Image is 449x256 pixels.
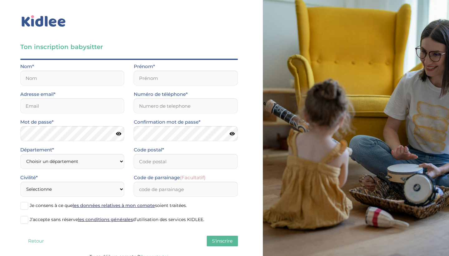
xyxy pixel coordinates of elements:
span: Je consens à ce que soient traitées. [30,203,187,208]
input: Email [20,98,124,113]
input: code de parrainage [134,182,238,197]
input: Nom [20,71,124,86]
span: J’accepte sans réserve d’utilisation des services KIDLEE. [30,217,204,222]
input: Numero de telephone [134,98,238,113]
label: Confirmation mot de passe* [134,118,200,126]
label: Code de parrainage [134,174,205,182]
h3: Ton inscription babysitter [20,42,238,51]
img: logo_kidlee_bleu [20,14,67,28]
a: les données relatives à mon compte [73,203,155,208]
label: Code postal* [134,146,164,154]
label: Prénom* [134,62,155,71]
input: Code postal [134,154,238,169]
label: Numéro de téléphone* [134,90,188,98]
label: Civilité* [20,174,38,182]
span: S'inscrire [212,238,233,244]
span: (Facultatif) [180,175,205,180]
label: Adresse email* [20,90,56,98]
label: Département* [20,146,54,154]
a: les conditions générales [78,217,133,222]
label: Mot de passe* [20,118,54,126]
button: Retour [20,236,51,246]
input: Prénom [134,71,238,86]
button: S'inscrire [207,236,238,246]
